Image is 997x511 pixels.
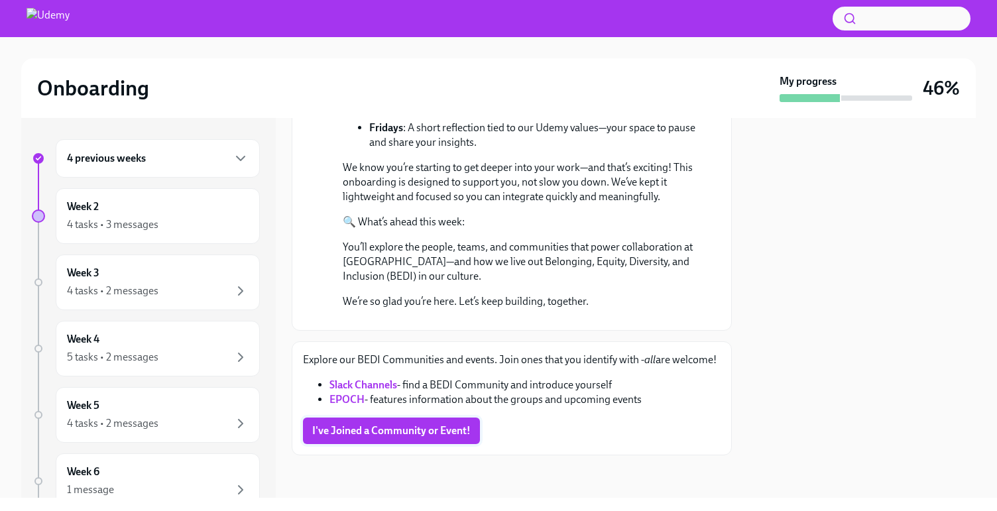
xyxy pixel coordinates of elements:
[343,294,699,309] p: We’re so glad you’re here. Let’s keep building, together.
[67,151,146,166] h6: 4 previous weeks
[780,74,837,89] strong: My progress
[67,416,158,431] div: 4 tasks • 2 messages
[329,378,721,392] li: - find a BEDI Community and introduce yourself
[644,353,656,366] em: all
[303,353,721,367] p: Explore our BEDI Communities and events. Join ones that you identify with - are welcome!
[27,8,70,29] img: Udemy
[329,393,365,406] a: EPOCH
[67,398,99,413] h6: Week 5
[303,418,480,444] button: I've Joined a Community or Event!
[32,188,260,244] a: Week 24 tasks • 3 messages
[37,75,149,101] h2: Onboarding
[329,378,397,391] a: Slack Channels
[343,160,699,204] p: We know you’re starting to get deeper into your work—and that’s exciting! This onboarding is desi...
[67,266,99,280] h6: Week 3
[67,332,99,347] h6: Week 4
[343,215,699,229] p: 🔍 What’s ahead this week:
[343,240,699,284] p: You’ll explore the people, teams, and communities that power collaboration at [GEOGRAPHIC_DATA]—a...
[32,387,260,443] a: Week 54 tasks • 2 messages
[312,424,471,437] span: I've Joined a Community or Event!
[369,121,403,134] strong: Fridays
[329,392,721,407] li: - features information about the groups and upcoming events
[32,321,260,376] a: Week 45 tasks • 2 messages
[32,453,260,509] a: Week 61 message
[67,350,158,365] div: 5 tasks • 2 messages
[67,483,114,497] div: 1 message
[923,76,960,100] h3: 46%
[67,465,99,479] h6: Week 6
[56,139,260,178] div: 4 previous weeks
[369,121,699,150] p: : A short reflection tied to our Udemy values—your space to pause and share your insights.
[67,217,158,232] div: 4 tasks • 3 messages
[32,255,260,310] a: Week 34 tasks • 2 messages
[67,284,158,298] div: 4 tasks • 2 messages
[67,199,99,214] h6: Week 2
